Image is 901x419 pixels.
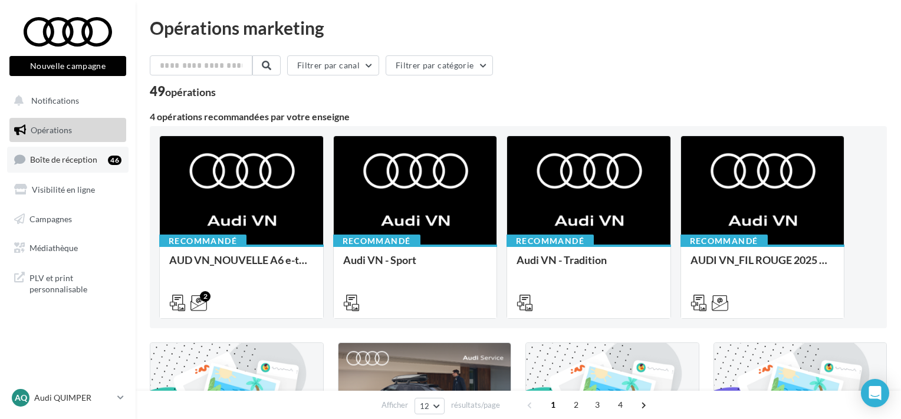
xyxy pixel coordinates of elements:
span: 3 [588,395,607,414]
span: Boîte de réception [30,154,97,164]
a: Campagnes [7,207,129,232]
div: Recommandé [159,235,246,248]
div: Opérations marketing [150,19,887,37]
span: 1 [544,395,563,414]
button: Filtrer par canal [287,55,379,75]
button: 12 [415,398,445,414]
span: 2 [567,395,586,414]
div: 46 [108,156,121,165]
span: Médiathèque [29,243,78,253]
a: Médiathèque [7,236,129,260]
a: PLV et print personnalisable [7,265,129,300]
span: Opérations [31,125,72,135]
span: résultats/page [451,400,500,411]
button: Nouvelle campagne [9,56,126,76]
div: Recommandé [507,235,594,248]
a: Visibilité en ligne [7,177,129,202]
a: Opérations [7,118,129,143]
span: 12 [420,401,430,411]
a: AQ Audi QUIMPER [9,387,126,409]
p: Audi QUIMPER [34,392,113,404]
div: Open Intercom Messenger [861,379,889,407]
button: Notifications [7,88,124,113]
span: Afficher [382,400,408,411]
div: 2 [200,291,211,302]
a: Boîte de réception46 [7,147,129,172]
div: Recommandé [680,235,768,248]
span: AQ [15,392,27,404]
div: 4 opérations recommandées par votre enseigne [150,112,887,121]
div: Audi VN - Tradition [517,254,661,278]
div: opérations [165,87,216,97]
span: Campagnes [29,213,72,223]
div: AUDI VN_FIL ROUGE 2025 - A1, Q2, Q3, Q5 et Q4 e-tron [690,254,835,278]
button: Filtrer par catégorie [386,55,493,75]
div: Recommandé [333,235,420,248]
span: PLV et print personnalisable [29,270,121,295]
span: 4 [611,395,630,414]
span: Notifications [31,95,79,105]
div: Audi VN - Sport [343,254,488,278]
span: Visibilité en ligne [32,184,95,194]
div: AUD VN_NOUVELLE A6 e-tron [169,254,314,278]
div: 49 [150,85,216,98]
